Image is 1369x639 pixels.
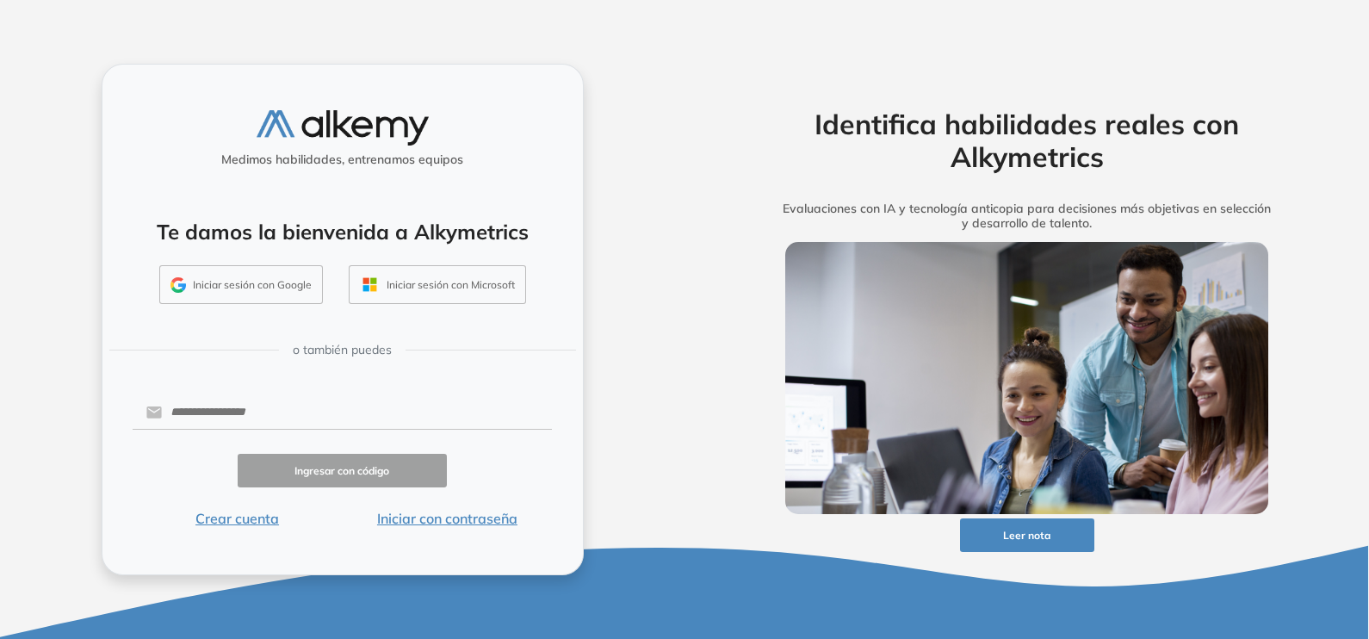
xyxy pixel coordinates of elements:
button: Ingresar con código [238,454,448,487]
button: Leer nota [960,518,1094,552]
div: Widget de chat [1060,440,1369,639]
span: o también puedes [293,341,392,359]
img: GMAIL_ICON [170,277,186,293]
h2: Identifica habilidades reales con Alkymetrics [759,108,1296,174]
button: Crear cuenta [133,508,343,529]
button: Iniciar sesión con Microsoft [349,265,526,305]
h4: Te damos la bienvenida a Alkymetrics [125,220,561,245]
h5: Evaluaciones con IA y tecnología anticopia para decisiones más objetivas en selección y desarroll... [759,202,1296,231]
iframe: Chat Widget [1060,440,1369,639]
img: img-more-info [785,242,1269,514]
h5: Medimos habilidades, entrenamos equipos [109,152,576,167]
img: logo-alkemy [257,110,429,146]
button: Iniciar con contraseña [342,508,552,529]
img: OUTLOOK_ICON [360,275,380,295]
button: Iniciar sesión con Google [159,265,323,305]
